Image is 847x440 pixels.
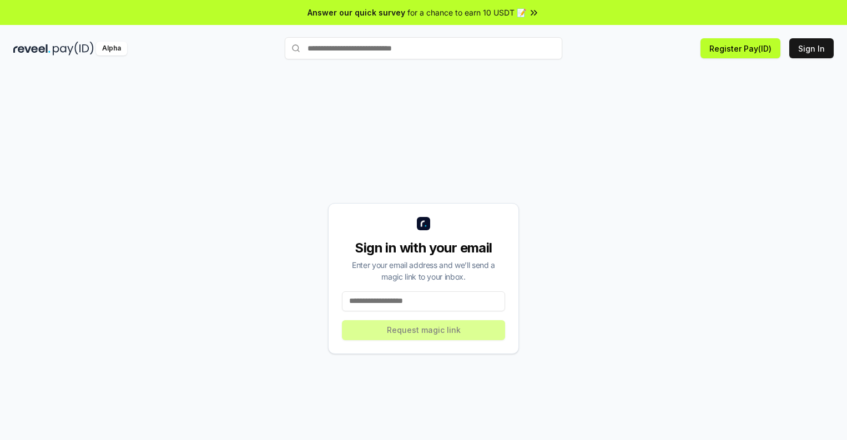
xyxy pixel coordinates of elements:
img: logo_small [417,217,430,230]
img: pay_id [53,42,94,55]
span: Answer our quick survey [307,7,405,18]
div: Sign in with your email [342,239,505,257]
div: Enter your email address and we’ll send a magic link to your inbox. [342,259,505,282]
div: Alpha [96,42,127,55]
span: for a chance to earn 10 USDT 📝 [407,7,526,18]
button: Sign In [789,38,834,58]
button: Register Pay(ID) [700,38,780,58]
img: reveel_dark [13,42,51,55]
